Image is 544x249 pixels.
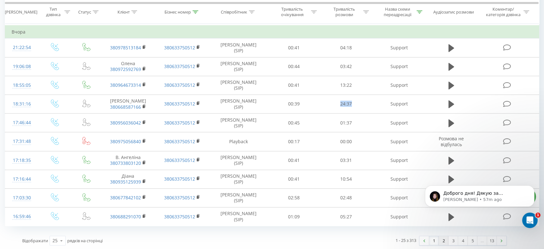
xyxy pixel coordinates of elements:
td: Support [372,188,426,207]
div: Клієнт [117,9,130,15]
div: 17:03:30 [12,192,32,204]
a: 380633750512 [164,82,195,88]
td: Support [372,132,426,151]
a: 380633750512 [164,101,195,107]
a: 4 [458,236,468,245]
a: 380668587166 [110,104,141,110]
a: 380733803120 [110,160,141,166]
div: 17:16:44 [12,173,32,185]
td: 05:27 [320,207,372,226]
a: 5 [468,236,477,245]
td: [PERSON_NAME] (SIP) [209,57,267,76]
div: Тривалість очікування [275,7,309,18]
div: Тип дзвінка [44,7,63,18]
a: 380633750512 [164,157,195,163]
iframe: Intercom notifications message [415,172,544,232]
td: Support [372,151,426,170]
td: Support [372,114,426,132]
td: Support [372,207,426,226]
div: 1 - 25 з 313 [396,237,416,244]
td: 13:22 [320,76,372,95]
div: Коментар/категорія дзвінка [484,7,522,18]
td: [PERSON_NAME] (SIP) [209,38,267,57]
td: Support [372,76,426,95]
div: 17:31:48 [12,135,32,148]
td: [PERSON_NAME] (SIP) [209,76,267,95]
a: 380633750512 [164,120,195,126]
a: 380633750512 [164,194,195,201]
div: Бізнес номер [164,9,191,15]
td: [PERSON_NAME] (SIP) [209,188,267,207]
td: Діана [101,170,155,188]
td: 00:44 [268,57,320,76]
td: [PERSON_NAME] (SIP) [209,170,267,188]
td: [PERSON_NAME] (SIP) [209,95,267,113]
a: 380688291070 [110,214,141,220]
a: 380956036042 [110,120,141,126]
span: Розмова не відбулась [439,135,464,147]
td: 00:41 [268,76,320,95]
a: 3 [448,236,458,245]
a: 2 [439,236,448,245]
td: Олена [101,57,155,76]
a: 380633750512 [164,138,195,144]
td: 03:42 [320,57,372,76]
a: 380633750512 [164,63,195,69]
a: 1 [429,236,439,245]
span: Відображати [22,238,48,244]
td: Support [372,170,426,188]
div: 19:06:08 [12,60,32,73]
td: 00:41 [268,151,320,170]
td: Support [372,57,426,76]
div: 17:18:35 [12,154,32,167]
td: 00:17 [268,132,320,151]
td: 03:31 [320,151,372,170]
a: 380935125939 [110,179,141,185]
span: рядків на сторінці [67,238,103,244]
td: 00:41 [268,38,320,57]
a: 380633750512 [164,176,195,182]
a: 13 [487,236,497,245]
div: Назва схеми переадресації [380,7,415,18]
td: [PERSON_NAME] (SIP) [209,114,267,132]
td: Вчора [5,25,539,38]
a: 380975056840 [110,138,141,144]
div: 18:55:05 [12,79,32,92]
td: 01:09 [268,207,320,226]
iframe: Intercom live chat [522,213,538,228]
a: 380978513184 [110,45,141,51]
td: 24:37 [320,95,372,113]
td: 10:54 [320,170,372,188]
td: 01:37 [320,114,372,132]
td: Playback [209,132,267,151]
div: [PERSON_NAME] [5,9,37,15]
a: 380964673314 [110,82,141,88]
td: [PERSON_NAME] (SIP) [209,207,267,226]
td: [PERSON_NAME] (SIP) [209,151,267,170]
div: … [477,236,487,245]
div: Аудіозапис розмови [433,9,474,15]
div: 18:31:16 [12,98,32,110]
div: Статус [78,9,91,15]
div: Співробітник [221,9,247,15]
span: 1 [535,213,540,218]
a: 380633750512 [164,214,195,220]
td: 02:58 [268,188,320,207]
a: 380677842102 [110,194,141,201]
td: 00:41 [268,170,320,188]
div: 16:59:46 [12,210,32,223]
td: Support [372,95,426,113]
td: 00:45 [268,114,320,132]
td: 04:18 [320,38,372,57]
div: 21:22:54 [12,41,32,54]
div: 17:46:44 [12,116,32,129]
div: Тривалість розмови [327,7,361,18]
td: 00:00 [320,132,372,151]
a: 380633750512 [164,45,195,51]
td: В. Ангеліна [101,151,155,170]
td: 02:48 [320,188,372,207]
